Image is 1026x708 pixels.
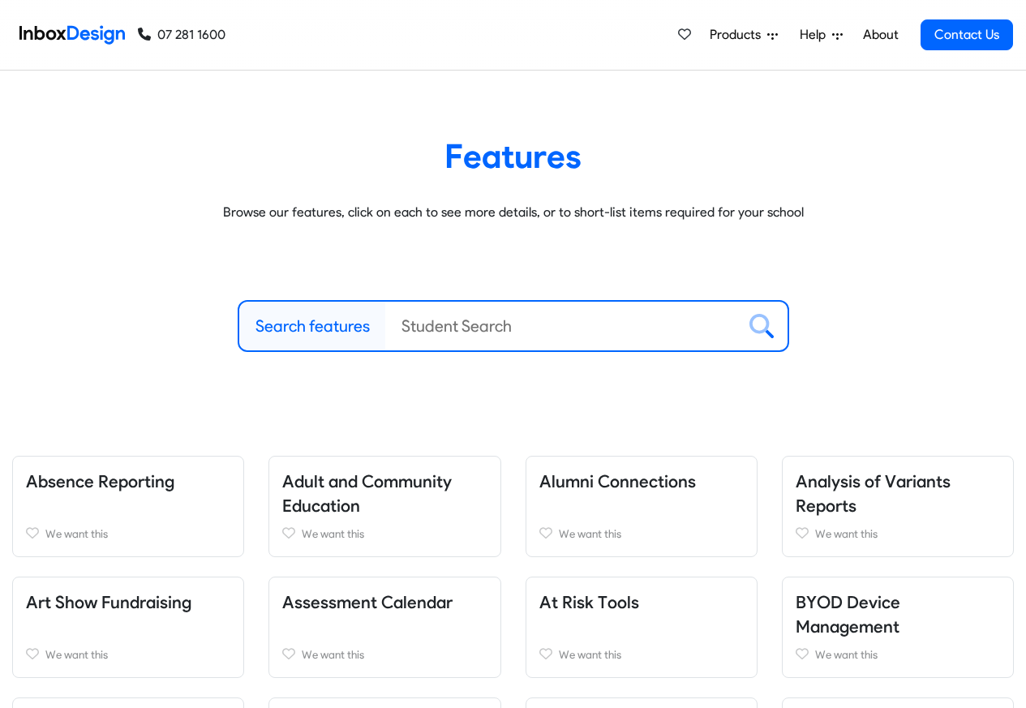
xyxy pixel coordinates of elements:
span: We want this [559,648,621,661]
div: Analysis of Variants Reports [770,456,1026,557]
a: We want this [26,645,230,664]
a: Help [793,19,849,51]
a: Adult and Community Education [282,471,452,516]
div: Assessment Calendar [256,577,513,678]
a: We want this [26,524,230,543]
span: We want this [45,648,108,661]
a: Products [703,19,784,51]
a: We want this [539,645,744,664]
span: We want this [45,527,108,540]
span: We want this [815,527,878,540]
a: Contact Us [921,19,1013,50]
label: Search features [255,314,370,338]
heading: Features [24,135,1002,177]
a: At Risk Tools [539,592,639,612]
a: About [858,19,903,51]
span: We want this [302,527,364,540]
a: BYOD Device Management [796,592,900,637]
span: Products [710,25,767,45]
a: Art Show Fundraising [26,592,191,612]
span: We want this [302,648,364,661]
a: Absence Reporting [26,471,174,491]
span: We want this [559,527,621,540]
p: Browse our features, click on each to see more details, or to short-list items required for your ... [24,203,1002,222]
div: At Risk Tools [513,577,770,678]
span: Help [800,25,832,45]
span: We want this [815,648,878,661]
a: Analysis of Variants Reports [796,471,951,516]
a: We want this [539,524,744,543]
div: Alumni Connections [513,456,770,557]
input: Student Search [385,302,736,350]
a: We want this [282,524,487,543]
a: We want this [282,645,487,664]
div: BYOD Device Management [770,577,1026,678]
a: We want this [796,524,1000,543]
a: 07 281 1600 [138,25,225,45]
a: Alumni Connections [539,471,696,491]
a: Assessment Calendar [282,592,453,612]
div: Adult and Community Education [256,456,513,557]
a: We want this [796,645,1000,664]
